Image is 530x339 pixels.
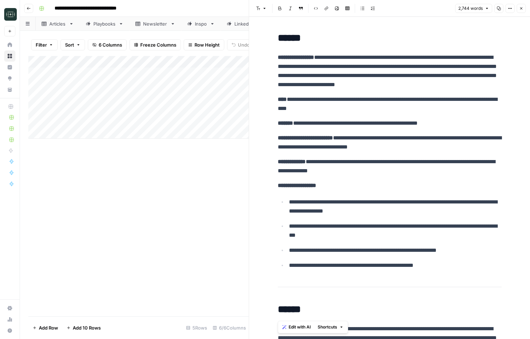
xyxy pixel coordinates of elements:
span: Add Row [39,324,58,331]
a: Usage [4,314,15,325]
a: Newsletter [129,17,181,31]
a: Home [4,39,15,50]
button: Help + Support [4,325,15,336]
a: Playbooks [80,17,129,31]
button: 2,744 words [455,4,492,13]
a: Opportunities [4,73,15,84]
a: Your Data [4,84,15,95]
button: Row Height [184,39,224,50]
button: Edit with AI [280,323,313,332]
span: Freeze Columns [140,41,176,48]
a: Linkedin 3 [221,17,270,31]
button: Workspace: Catalyst [4,6,15,23]
div: Linkedin 3 [234,20,256,27]
a: Inspo [181,17,221,31]
button: Filter [31,39,58,50]
a: Insights [4,62,15,73]
span: 6 Columns [99,41,122,48]
div: Newsletter [143,20,168,27]
a: Articles [36,17,80,31]
span: Row Height [195,41,220,48]
div: Inspo [195,20,207,27]
span: Sort [65,41,74,48]
div: Articles [49,20,66,27]
img: Catalyst Logo [4,8,17,21]
span: Shortcuts [318,324,337,330]
button: Sort [61,39,85,50]
button: Freeze Columns [129,39,181,50]
div: Playbooks [93,20,116,27]
span: 2,744 words [458,5,483,12]
span: Undo [238,41,250,48]
span: Filter [36,41,47,48]
button: Undo [227,39,254,50]
div: 5 Rows [183,322,210,333]
button: Shortcuts [315,323,346,332]
a: Browse [4,50,15,62]
a: Settings [4,303,15,314]
button: Add 10 Rows [62,322,105,333]
span: Edit with AI [289,324,311,330]
div: 6/6 Columns [210,322,249,333]
button: 6 Columns [88,39,127,50]
button: Add Row [28,322,62,333]
span: Add 10 Rows [73,324,101,331]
